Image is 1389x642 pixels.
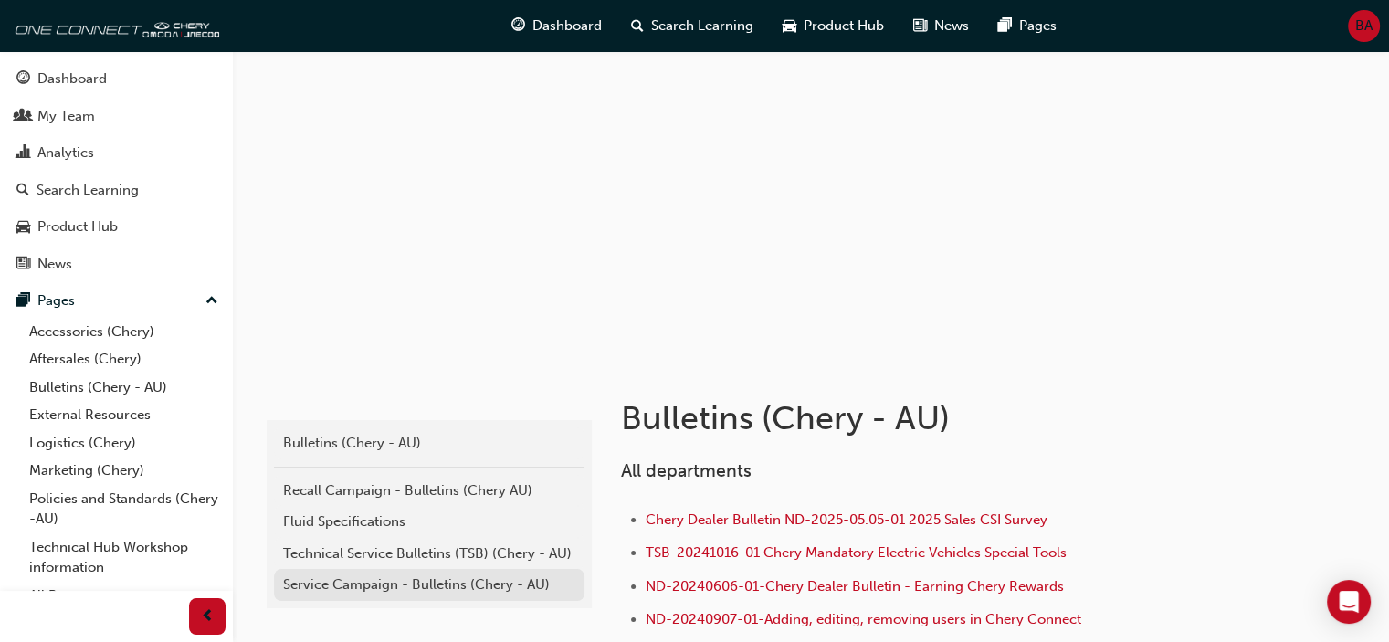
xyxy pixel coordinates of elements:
[22,457,226,485] a: Marketing (Chery)
[913,15,927,37] span: news-icon
[22,318,226,346] a: Accessories (Chery)
[7,100,226,133] a: My Team
[497,7,616,45] a: guage-iconDashboard
[22,429,226,458] a: Logistics (Chery)
[274,538,584,570] a: Technical Service Bulletins (TSB) (Chery - AU)
[37,180,139,201] div: Search Learning
[37,142,94,163] div: Analytics
[646,544,1067,561] a: TSB-20241016-01 Chery Mandatory Electric Vehicles Special Tools
[768,7,899,45] a: car-iconProduct Hub
[621,398,1220,438] h1: Bulletins (Chery - AU)
[16,71,30,88] span: guage-icon
[7,284,226,318] button: Pages
[934,16,969,37] span: News
[998,15,1012,37] span: pages-icon
[22,533,226,582] a: Technical Hub Workshop information
[274,475,584,507] a: Recall Campaign - Bulletins (Chery AU)
[631,15,644,37] span: search-icon
[37,290,75,311] div: Pages
[646,578,1064,595] a: ND-20240606-01-Chery Dealer Bulletin - Earning Chery Rewards
[1355,16,1373,37] span: BA
[532,16,602,37] span: Dashboard
[7,58,226,284] button: DashboardMy TeamAnalyticsSearch LearningProduct HubNews
[7,174,226,207] a: Search Learning
[37,106,95,127] div: My Team
[16,219,30,236] span: car-icon
[283,543,575,564] div: Technical Service Bulletins (TSB) (Chery - AU)
[283,511,575,532] div: Fluid Specifications
[22,485,226,533] a: Policies and Standards (Chery -AU)
[899,7,984,45] a: news-iconNews
[22,401,226,429] a: External Resources
[16,145,30,162] span: chart-icon
[7,62,226,96] a: Dashboard
[205,289,218,313] span: up-icon
[37,216,118,237] div: Product Hub
[37,254,72,275] div: News
[16,257,30,273] span: news-icon
[1019,16,1057,37] span: Pages
[16,109,30,125] span: people-icon
[804,16,884,37] span: Product Hub
[651,16,753,37] span: Search Learning
[1327,580,1371,624] div: Open Intercom Messenger
[783,15,796,37] span: car-icon
[201,605,215,628] span: prev-icon
[646,511,1047,528] a: Chery Dealer Bulletin ND-2025-05.05-01 2025 Sales CSI Survey
[274,427,584,459] a: Bulletins (Chery - AU)
[7,210,226,244] a: Product Hub
[511,15,525,37] span: guage-icon
[7,247,226,281] a: News
[283,574,575,595] div: Service Campaign - Bulletins (Chery - AU)
[22,582,226,610] a: All Pages
[283,480,575,501] div: Recall Campaign - Bulletins (Chery AU)
[283,433,575,454] div: Bulletins (Chery - AU)
[37,68,107,89] div: Dashboard
[616,7,768,45] a: search-iconSearch Learning
[22,345,226,374] a: Aftersales (Chery)
[621,460,752,481] span: All departments
[984,7,1071,45] a: pages-iconPages
[274,506,584,538] a: Fluid Specifications
[16,293,30,310] span: pages-icon
[274,569,584,601] a: Service Campaign - Bulletins (Chery - AU)
[646,611,1081,627] a: ND-20240907-01-Adding, editing, removing users in Chery Connect
[1348,10,1380,42] button: BA
[22,374,226,402] a: Bulletins (Chery - AU)
[9,7,219,44] img: oneconnect
[16,183,29,199] span: search-icon
[7,136,226,170] a: Analytics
